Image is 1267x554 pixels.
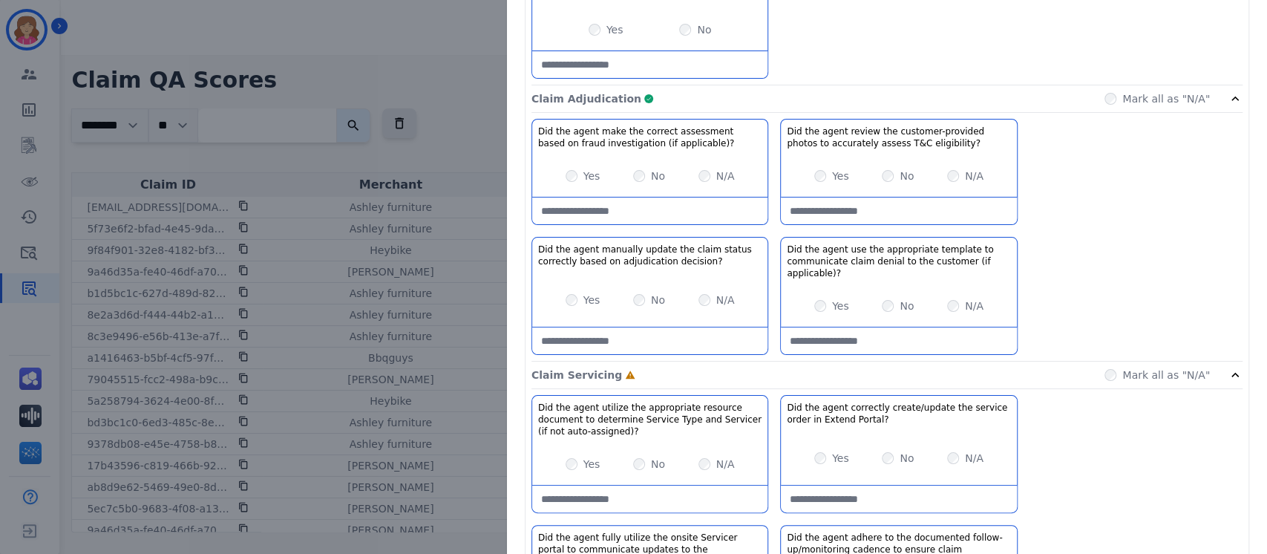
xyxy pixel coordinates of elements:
[787,126,1010,149] h3: Did the agent review the customer-provided photos to accurately assess T&C eligibility?
[965,299,983,313] label: N/A
[900,299,914,313] label: No
[832,451,849,466] label: Yes
[787,244,1010,279] h3: Did the agent use the appropriate template to communicate claim denial to the customer (if applic...
[583,457,600,472] label: Yes
[900,169,914,183] label: No
[651,169,665,183] label: No
[583,293,600,307] label: Yes
[606,22,623,37] label: Yes
[965,169,983,183] label: N/A
[716,169,735,183] label: N/A
[531,91,641,106] p: Claim Adjudication
[538,244,762,267] h3: Did the agent manually update the claim status correctly based on adjudication decision?
[787,402,1010,426] h3: Did the agent correctly create/update the service order in Extend Portal?
[531,368,622,382] p: Claim Servicing
[716,293,735,307] label: N/A
[538,402,762,437] h3: Did the agent utilize the appropriate resource document to determine Service Type and Servicer (i...
[900,451,914,466] label: No
[716,457,735,472] label: N/A
[965,451,983,466] label: N/A
[1122,368,1210,382] label: Mark all as "N/A"
[832,299,849,313] label: Yes
[651,457,665,472] label: No
[1122,91,1210,106] label: Mark all as "N/A"
[832,169,849,183] label: Yes
[651,293,665,307] label: No
[583,169,600,183] label: Yes
[697,22,711,37] label: No
[538,126,762,149] h3: Did the agent make the correct assessment based on fraud investigation (if applicable)?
